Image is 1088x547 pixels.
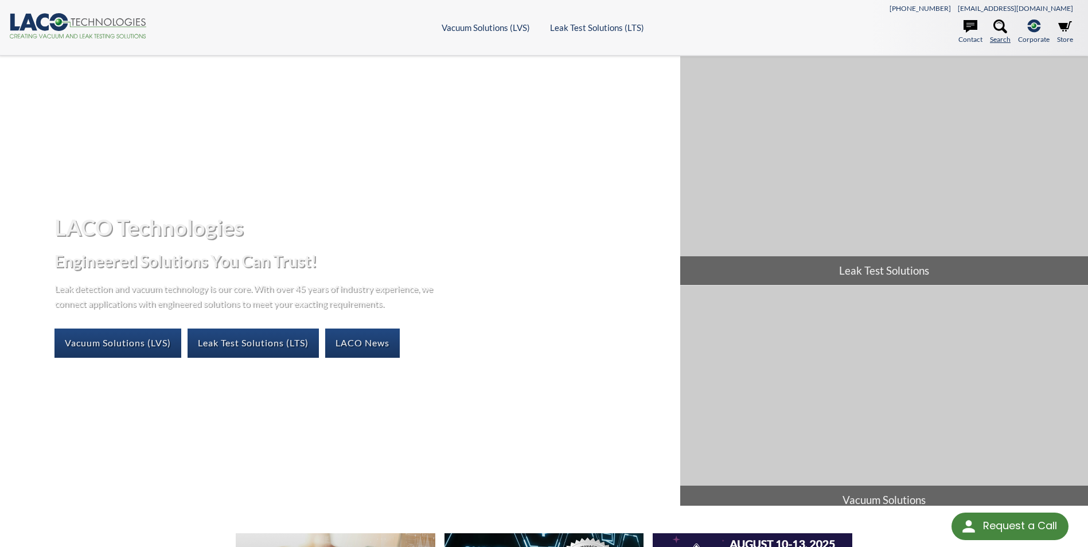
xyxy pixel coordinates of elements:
span: Leak Test Solutions [680,256,1088,285]
a: Store [1057,19,1073,45]
a: [EMAIL_ADDRESS][DOMAIN_NAME] [958,4,1073,13]
a: [PHONE_NUMBER] [890,4,951,13]
p: Leak detection and vacuum technology is our core. With over 45 years of industry experience, we c... [54,281,439,310]
a: Leak Test Solutions (LTS) [188,329,319,357]
div: Request a Call [983,513,1057,539]
span: Corporate [1018,34,1050,45]
a: Vacuum Solutions (LVS) [442,22,530,33]
a: Leak Test Solutions [680,56,1088,285]
a: Leak Test Solutions (LTS) [550,22,644,33]
a: Contact [958,19,982,45]
h2: Engineered Solutions You Can Trust! [54,251,671,272]
span: Vacuum Solutions [680,486,1088,514]
a: Search [990,19,1011,45]
a: Vacuum Solutions [680,286,1088,514]
a: Vacuum Solutions (LVS) [54,329,181,357]
div: Request a Call [951,513,1068,540]
img: round button [960,517,978,536]
h1: LACO Technologies [54,213,671,241]
a: LACO News [325,329,400,357]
